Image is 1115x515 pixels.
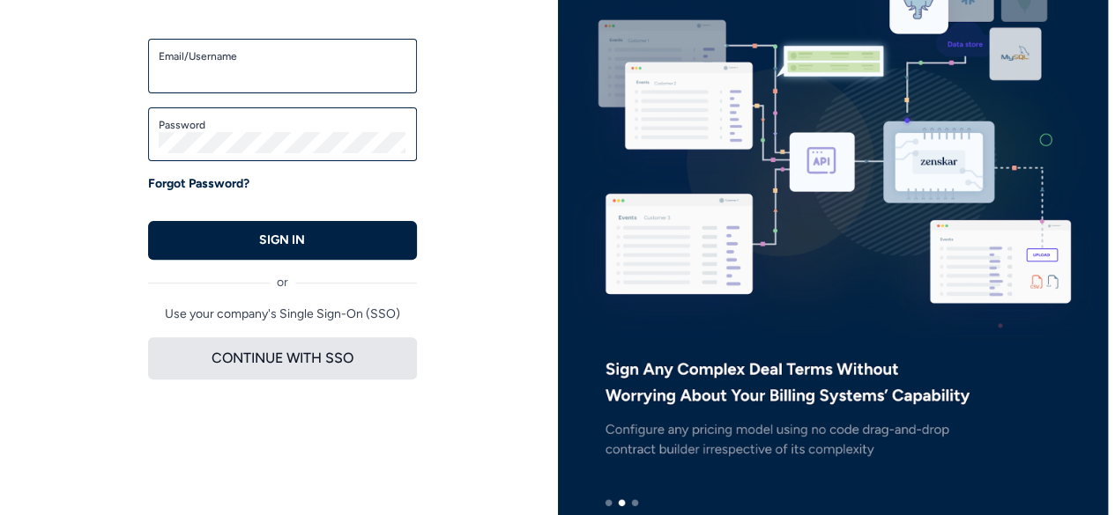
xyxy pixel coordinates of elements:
[148,175,249,193] a: Forgot Password?
[259,232,305,249] p: SIGN IN
[148,337,417,379] button: CONTINUE WITH SSO
[159,49,406,63] label: Email/Username
[148,221,417,260] button: SIGN IN
[159,118,406,132] label: Password
[148,260,417,291] div: or
[148,305,417,323] p: Use your company's Single Sign-On (SSO)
